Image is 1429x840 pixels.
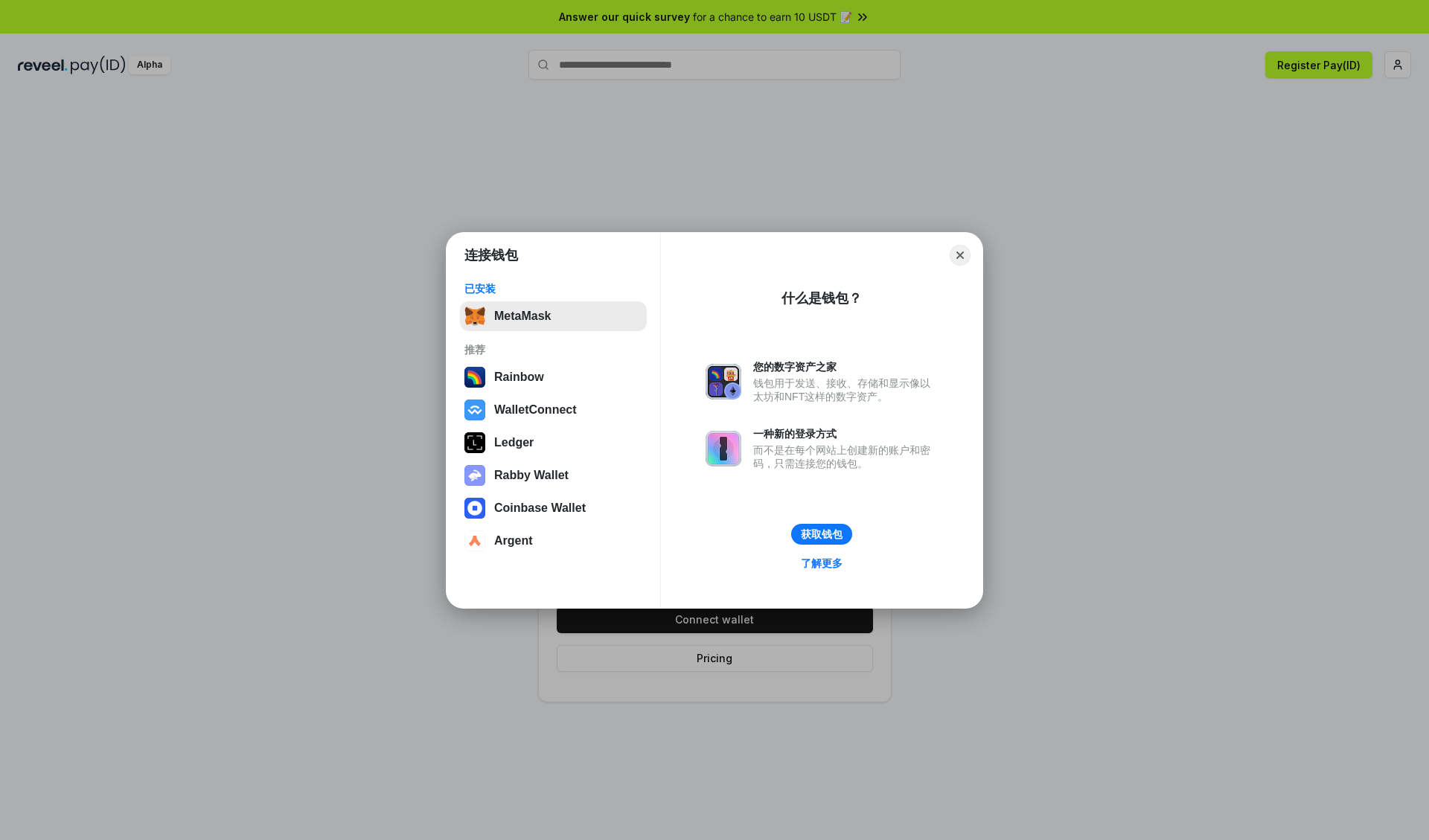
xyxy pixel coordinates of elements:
[460,362,647,392] button: Rainbow
[494,501,586,515] div: Coinbase Wallet
[464,282,642,295] div: 已安装
[494,534,533,548] div: Argent
[494,310,551,323] div: MetaMask
[494,436,534,449] div: Ledger
[460,395,647,425] button: WalletConnect
[792,554,851,573] a: 了解更多
[494,371,544,384] div: Rainbow
[464,306,485,327] img: svg+xml,%3Csvg%20fill%3D%22none%22%20height%3D%2233%22%20viewBox%3D%220%200%2035%2033%22%20width%...
[460,301,647,331] button: MetaMask
[464,530,485,551] img: svg+xml,%3Csvg%20width%3D%2228%22%20height%3D%2228%22%20viewBox%3D%220%200%2028%2028%22%20fill%3D...
[781,289,862,307] div: 什么是钱包？
[460,461,647,490] button: Rabby Wallet
[460,428,647,458] button: Ledger
[494,403,577,417] div: WalletConnect
[801,557,843,570] div: 了解更多
[753,360,938,373] div: 您的数字资产之家
[706,431,741,467] img: svg+xml,%3Csvg%20xmlns%3D%22http%3A%2F%2Fwww.w3.org%2F2000%2Fsvg%22%20fill%3D%22none%22%20viewBox...
[460,526,647,556] button: Argent
[753,427,938,440] div: 一种新的登录方式
[494,469,569,482] div: Rabby Wallet
[801,528,843,541] div: 获取钱包
[464,343,642,356] div: 推荐
[464,246,518,264] h1: 连接钱包
[464,400,485,420] img: svg+xml,%3Csvg%20width%3D%2228%22%20height%3D%2228%22%20viewBox%3D%220%200%2028%2028%22%20fill%3D...
[950,245,971,266] button: Close
[753,376,938,403] div: 钱包用于发送、接收、存储和显示像以太坊和NFT这样的数字资产。
[464,367,485,388] img: svg+xml,%3Csvg%20width%3D%22120%22%20height%3D%22120%22%20viewBox%3D%220%200%20120%20120%22%20fil...
[706,364,741,400] img: svg+xml,%3Csvg%20xmlns%3D%22http%3A%2F%2Fwww.w3.org%2F2000%2Fsvg%22%20fill%3D%22none%22%20viewBox...
[753,443,938,470] div: 而不是在每个网站上创建新的账户和密码，只需连接您的钱包。
[464,498,485,519] img: svg+xml,%3Csvg%20width%3D%2228%22%20height%3D%2228%22%20viewBox%3D%220%200%2028%2028%22%20fill%3D...
[460,493,647,523] button: Coinbase Wallet
[791,524,852,545] button: 获取钱包
[464,465,485,486] img: svg+xml,%3Csvg%20xmlns%3D%22http%3A%2F%2Fwww.w3.org%2F2000%2Fsvg%22%20fill%3D%22none%22%20viewBox...
[464,432,485,453] img: svg+xml,%3Csvg%20xmlns%3D%22http%3A%2F%2Fwww.w3.org%2F2000%2Fsvg%22%20width%3D%2228%22%20height%3...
